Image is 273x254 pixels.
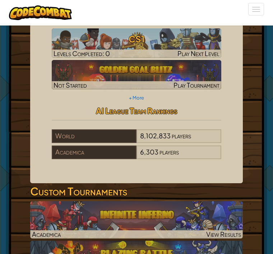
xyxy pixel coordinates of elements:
span: Play Tournament [173,81,219,89]
a: Academica6,303players [52,152,221,161]
span: View Results [206,230,241,238]
span: players [172,131,191,140]
span: 8,102,833 [140,131,171,140]
a: AcademicaView Results [30,201,243,239]
h3: Custom Tournaments [30,183,243,199]
div: Academica [52,146,136,159]
span: Academica [32,230,61,238]
span: Play Next Level [177,49,219,57]
a: + More [129,95,144,101]
a: World8,102,833players [52,136,221,144]
img: CS1 [52,28,221,58]
img: Infinite Inferno [30,201,243,239]
span: Levels Completed: 0 [54,49,110,57]
h3: CS1 [52,31,221,47]
a: Play Next Level [52,28,221,58]
img: CodeCombat logo [9,5,72,20]
span: Not Started [54,81,87,89]
a: Not StartedPlay Tournament [52,60,221,89]
span: players [159,148,179,156]
span: 6,303 [140,148,158,156]
span: AI League Team Rankings [96,106,177,116]
div: World [52,129,136,143]
img: Golden Goal [52,60,221,89]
